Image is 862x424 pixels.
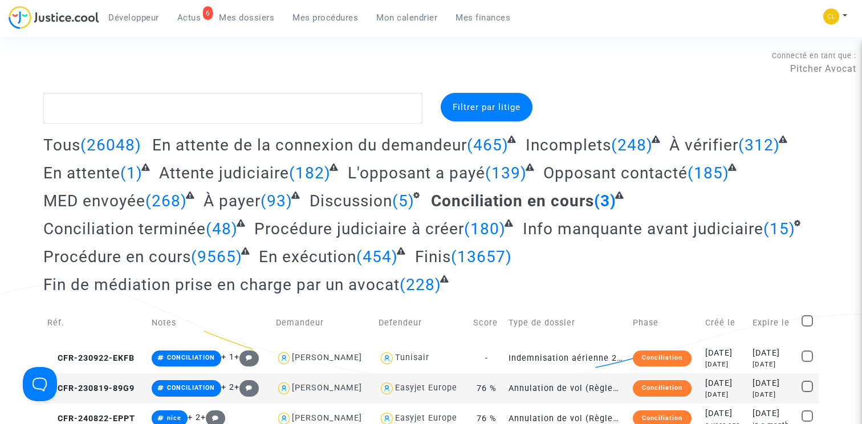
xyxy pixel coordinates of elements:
[80,136,141,154] span: (26048)
[43,247,191,266] span: Procédure en cours
[633,380,692,396] div: Conciliation
[43,219,206,238] span: Conciliation terminée
[43,191,145,210] span: MED envoyée
[310,191,392,210] span: Discussion
[272,303,375,343] td: Demandeur
[392,191,414,210] span: (5)
[705,347,745,360] div: [DATE]
[395,353,429,362] div: Tunisair
[738,136,780,154] span: (312)
[43,136,80,154] span: Tous
[629,303,702,343] td: Phase
[376,13,437,23] span: Mon calendrier
[523,219,763,238] span: Info manquante avant judiciaire
[505,343,629,373] td: Indemnisation aérienne 261/2004
[47,414,135,423] span: CFR-240822-EPPT
[753,377,794,390] div: [DATE]
[395,413,457,423] div: Easyjet Europe
[415,247,451,266] span: Finis
[276,380,292,397] img: icon-user.svg
[145,191,187,210] span: (268)
[23,367,57,401] iframe: Help Scout Beacon - Open
[188,413,201,422] span: + 2
[168,9,210,26] a: 6Actus
[485,164,527,182] span: (139)
[9,6,99,29] img: jc-logo.svg
[152,136,467,154] span: En attente de la connexion du demandeur
[221,352,234,362] span: + 1
[485,353,488,363] span: -
[167,414,181,422] span: nice
[261,191,292,210] span: (93)
[477,384,497,393] span: 76 %
[203,6,213,20] div: 6
[633,350,692,366] div: Conciliation
[705,377,745,390] div: [DATE]
[431,191,594,210] span: Conciliation en cours
[456,13,510,23] span: Mes finances
[753,390,794,399] div: [DATE]
[283,9,367,26] a: Mes procédures
[108,13,159,23] span: Développeur
[753,347,794,360] div: [DATE]
[464,219,506,238] span: (180)
[259,247,356,266] span: En exécution
[292,353,362,362] div: [PERSON_NAME]
[823,9,839,25] img: f0b917ab549025eb3af43f3c4438ad5d
[159,164,289,182] span: Attente judiciaire
[99,9,168,26] a: Développeur
[753,407,794,420] div: [DATE]
[167,384,215,392] span: CONCILIATION
[701,303,749,343] td: Créé le
[201,413,225,422] span: +
[379,350,395,366] img: icon-user.svg
[43,303,148,343] td: Réf.
[210,9,283,26] a: Mes dossiers
[395,383,457,393] div: Easyjet Europe
[669,136,738,154] span: À vérifier
[505,303,629,343] td: Type de dossier
[446,9,519,26] a: Mes finances
[367,9,446,26] a: Mon calendrier
[120,164,143,182] span: (1)
[611,136,653,154] span: (248)
[594,191,616,210] span: (3)
[763,219,795,238] span: (15)
[206,219,238,238] span: (48)
[276,350,292,366] img: icon-user.svg
[705,360,745,369] div: [DATE]
[234,382,259,392] span: +
[47,353,135,363] span: CFR-230922-EKFB
[469,303,505,343] td: Score
[772,51,856,60] span: Connecté en tant que :
[356,247,398,266] span: (454)
[292,13,358,23] span: Mes procédures
[43,275,400,294] span: Fin de médiation prise en charge par un avocat
[177,13,201,23] span: Actus
[526,136,611,154] span: Incomplets
[467,136,509,154] span: (465)
[375,303,469,343] td: Defendeur
[167,354,215,361] span: CONCILIATION
[705,390,745,399] div: [DATE]
[219,13,274,23] span: Mes dossiers
[451,247,512,266] span: (13657)
[505,373,629,403] td: Annulation de vol (Règlement CE n°261/2004)
[379,380,395,397] img: icon-user.svg
[292,413,362,423] div: [PERSON_NAME]
[543,164,688,182] span: Opposant contacté
[477,414,497,423] span: 76 %
[43,164,120,182] span: En attente
[753,360,794,369] div: [DATE]
[400,275,441,294] span: (228)
[289,164,331,182] span: (182)
[453,102,521,112] span: Filtrer par litige
[348,164,485,182] span: L'opposant a payé
[221,382,234,392] span: + 2
[204,191,261,210] span: À payer
[191,247,242,266] span: (9565)
[254,219,464,238] span: Procédure judiciaire à créer
[148,303,272,343] td: Notes
[234,352,259,362] span: +
[292,383,362,393] div: [PERSON_NAME]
